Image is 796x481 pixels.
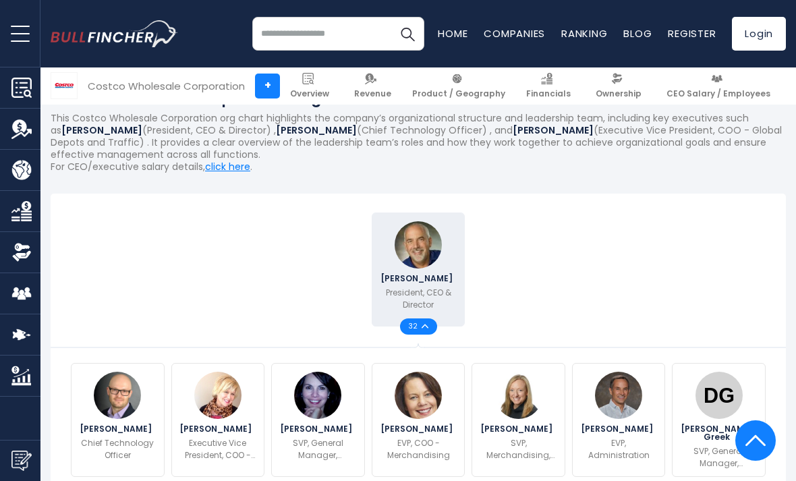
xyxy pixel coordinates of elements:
a: CEO Salary / Employees [660,67,776,105]
a: Patrick J. Callans [PERSON_NAME] EVP, Administration [572,363,666,477]
span: [PERSON_NAME] [480,425,557,433]
a: Darby Greek [PERSON_NAME] Greek SVP, General Manager, [US_STATE] Region [672,363,766,477]
a: Financials [520,67,577,105]
span: CEO Salary / Employees [666,88,770,99]
a: Ron M. Vachris [PERSON_NAME] President, CEO & Director 32 [372,213,465,327]
img: Patrick J. Callans [595,372,642,419]
a: Login [732,17,786,51]
a: Revenue [348,67,397,105]
a: Ownership [590,67,648,105]
a: Blog [623,26,652,40]
p: Executive Vice President, COO - Global Depots and Traffic [180,437,256,461]
a: Register [668,26,716,40]
img: Teresa Jones [194,372,241,419]
img: Ron M. Vachris [395,221,442,268]
a: Home [438,26,467,40]
img: Darby Greek [695,372,743,419]
span: Product / Geography [412,88,505,99]
a: Teresa Jones [PERSON_NAME] Executive Vice President, COO - Global Depots and Traffic [171,363,265,477]
a: click here [205,160,250,173]
img: Claudine Adamo [395,372,442,419]
a: Go to homepage [51,20,178,47]
img: Ownership [11,242,32,262]
p: SVP, General Manager, [GEOGRAPHIC_DATA] [275,437,361,461]
span: [PERSON_NAME] [80,425,156,433]
span: [PERSON_NAME] [380,275,457,283]
span: [PERSON_NAME] [581,425,657,433]
a: Wendy Davis [PERSON_NAME] SVP, General Manager, [GEOGRAPHIC_DATA] [271,363,365,477]
span: [PERSON_NAME] Greek [681,425,757,441]
a: Sarah George [PERSON_NAME] SVP, Merchandising, Foods & Sundries [472,363,565,477]
span: [PERSON_NAME] [280,425,356,433]
img: bullfincher logo [51,20,178,47]
p: EVP, Administration [581,437,657,461]
b: [PERSON_NAME] [513,123,594,137]
a: Product / Geography [406,67,511,105]
span: Overview [290,88,329,99]
span: [PERSON_NAME] [380,425,457,433]
img: Sarah George [495,372,542,419]
p: SVP, Merchandising, Foods & Sundries [480,437,557,461]
button: Search [391,17,424,51]
span: 32 [409,323,422,330]
p: Chief Technology Officer [80,437,156,461]
img: Torsten Lubach [94,372,141,419]
span: Ownership [596,88,642,99]
a: Ranking [561,26,607,40]
a: Claudine Adamo [PERSON_NAME] EVP, COO - Merchandising [372,363,465,477]
b: [PERSON_NAME] [61,123,142,137]
div: Costco Wholesale Corporation [88,78,245,94]
p: For CEO/executive salary details, . [51,161,786,173]
span: [PERSON_NAME] [179,425,256,433]
a: Overview [284,67,335,105]
a: + [255,74,280,98]
p: President, CEO & Director [380,287,457,311]
b: [PERSON_NAME] [276,123,357,137]
p: This Costco Wholesale Corporation org chart highlights the company’s organizational structure and... [51,112,786,161]
p: SVP, General Manager, [US_STATE] Region [681,445,757,470]
img: COST logo [51,73,77,98]
span: Financials [526,88,571,99]
img: Wendy Davis [294,372,341,419]
a: Torsten Lubach [PERSON_NAME] Chief Technology Officer [71,363,165,477]
a: Companies [484,26,545,40]
span: Revenue [354,88,391,99]
p: EVP, COO - Merchandising [380,437,457,461]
